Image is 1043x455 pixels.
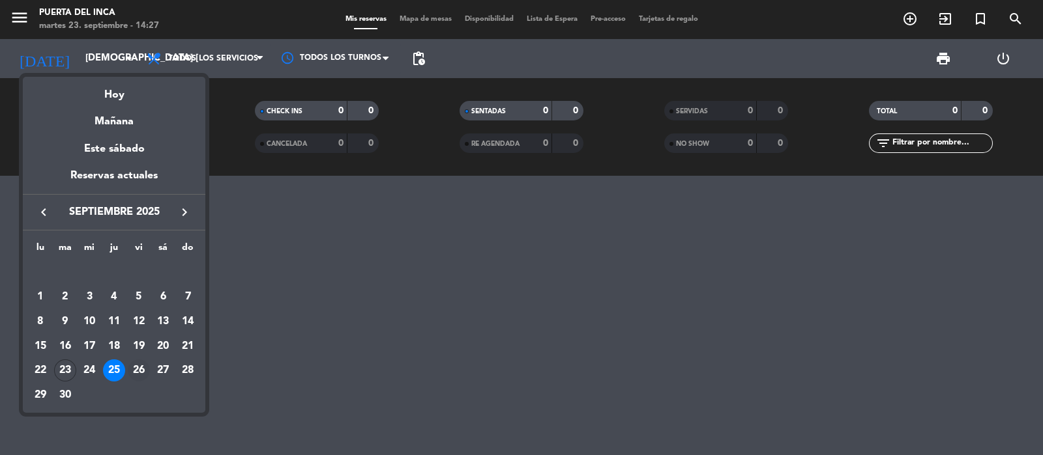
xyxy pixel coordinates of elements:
[78,286,100,308] div: 3
[151,358,176,383] td: 27 de septiembre de 2025
[54,310,76,333] div: 9
[53,358,78,383] td: 23 de septiembre de 2025
[128,286,150,308] div: 5
[128,310,150,333] div: 12
[151,334,176,359] td: 20 de septiembre de 2025
[53,284,78,309] td: 2 de septiembre de 2025
[126,334,151,359] td: 19 de septiembre de 2025
[175,309,200,334] td: 14 de septiembre de 2025
[78,359,100,381] div: 24
[177,286,199,308] div: 7
[54,384,76,406] div: 30
[23,77,205,103] div: Hoy
[28,334,53,359] td: 15 de septiembre de 2025
[102,334,126,359] td: 18 de septiembre de 2025
[23,131,205,167] div: Este sábado
[53,383,78,407] td: 30 de septiembre de 2025
[53,309,78,334] td: 9 de septiembre de 2025
[152,335,174,357] div: 20
[28,309,53,334] td: 8 de septiembre de 2025
[77,358,102,383] td: 24 de septiembre de 2025
[29,286,51,308] div: 1
[177,335,199,357] div: 21
[32,204,55,221] button: keyboard_arrow_left
[29,310,51,333] div: 8
[28,358,53,383] td: 22 de septiembre de 2025
[54,359,76,381] div: 23
[28,383,53,407] td: 29 de septiembre de 2025
[29,335,51,357] div: 15
[28,240,53,260] th: lunes
[126,358,151,383] td: 26 de septiembre de 2025
[102,284,126,309] td: 4 de septiembre de 2025
[77,284,102,309] td: 3 de septiembre de 2025
[152,310,174,333] div: 13
[102,240,126,260] th: jueves
[175,284,200,309] td: 7 de septiembre de 2025
[103,310,125,333] div: 11
[53,240,78,260] th: martes
[152,359,174,381] div: 27
[102,309,126,334] td: 11 de septiembre de 2025
[78,310,100,333] div: 10
[55,204,173,221] span: septiembre 2025
[23,167,205,194] div: Reservas actuales
[36,204,51,220] i: keyboard_arrow_left
[175,240,200,260] th: domingo
[128,335,150,357] div: 19
[29,359,51,381] div: 22
[126,240,151,260] th: viernes
[28,260,200,285] td: SEP.
[102,358,126,383] td: 25 de septiembre de 2025
[54,286,76,308] div: 2
[77,240,102,260] th: miércoles
[103,335,125,357] div: 18
[173,204,196,221] button: keyboard_arrow_right
[175,358,200,383] td: 28 de septiembre de 2025
[28,284,53,309] td: 1 de septiembre de 2025
[177,359,199,381] div: 28
[53,334,78,359] td: 16 de septiembre de 2025
[177,204,192,220] i: keyboard_arrow_right
[78,335,100,357] div: 17
[152,286,174,308] div: 6
[126,284,151,309] td: 5 de septiembre de 2025
[175,334,200,359] td: 21 de septiembre de 2025
[54,335,76,357] div: 16
[126,309,151,334] td: 12 de septiembre de 2025
[151,240,176,260] th: sábado
[128,359,150,381] div: 26
[23,103,205,130] div: Mañana
[177,310,199,333] div: 14
[151,309,176,334] td: 13 de septiembre de 2025
[77,334,102,359] td: 17 de septiembre de 2025
[29,384,51,406] div: 29
[77,309,102,334] td: 10 de septiembre de 2025
[151,284,176,309] td: 6 de septiembre de 2025
[103,359,125,381] div: 25
[103,286,125,308] div: 4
